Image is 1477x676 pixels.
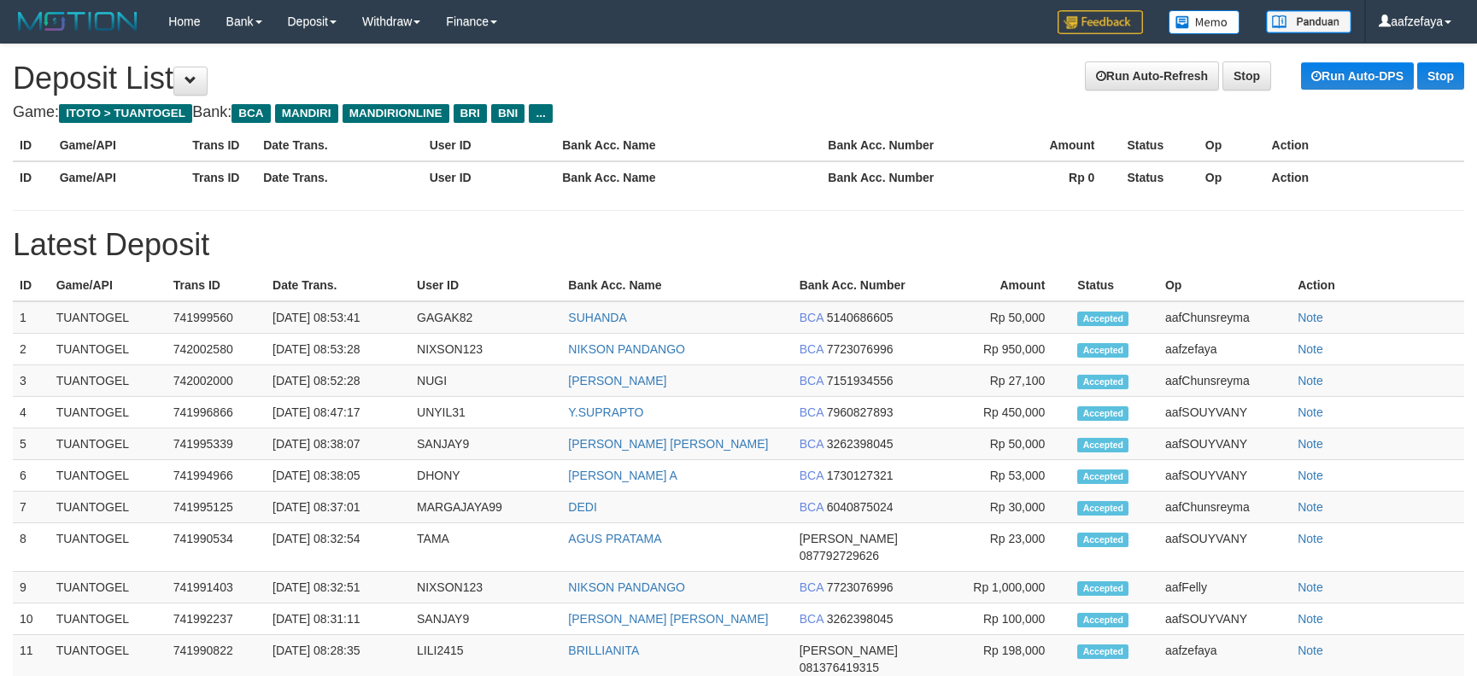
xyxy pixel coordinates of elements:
a: DEDI [568,500,596,514]
td: [DATE] 08:38:07 [266,428,410,460]
span: BCA [800,612,823,626]
td: 742002000 [167,365,266,397]
a: SUHANDA [568,311,626,324]
a: AGUS PRATAMA [568,532,661,545]
span: Accepted [1077,469,1128,484]
span: BCA [800,405,823,419]
a: NIKSON PANDANGO [568,342,685,356]
td: TUANTOGEL [50,603,167,635]
td: 5 [13,428,50,460]
a: [PERSON_NAME] [568,374,666,388]
a: Note [1298,311,1323,324]
td: [DATE] 08:53:41 [266,301,410,334]
td: TUANTOGEL [50,397,167,428]
td: aafSOUYVANY [1158,460,1291,492]
td: TUANTOGEL [50,460,167,492]
span: BCA [800,374,823,388]
td: Rp 50,000 [946,428,1070,460]
th: Trans ID [167,270,266,301]
th: Bank Acc. Number [821,161,987,193]
span: MANDIRIONLINE [343,104,449,123]
th: Bank Acc. Name [561,270,792,301]
td: Rp 50,000 [946,301,1070,334]
td: aafFelly [1158,572,1291,603]
h1: Deposit List [13,61,1464,96]
td: [DATE] 08:52:28 [266,365,410,397]
span: Accepted [1077,406,1128,421]
td: aafSOUYVANY [1158,428,1291,460]
td: 741999560 [167,301,266,334]
span: BCA [232,104,270,123]
span: 7723076996 [827,342,894,356]
span: [PERSON_NAME] [800,532,898,545]
th: Rp 0 [988,161,1121,193]
td: 3 [13,365,50,397]
th: Game/API [53,161,186,193]
th: Bank Acc. Name [555,161,821,193]
a: BRILLIANITA [568,644,639,657]
a: Run Auto-DPS [1301,62,1414,90]
span: 081376419315 [800,661,879,674]
td: aafChunsreyma [1158,492,1291,523]
td: Rp 53,000 [946,460,1070,492]
th: Bank Acc. Number [793,270,947,301]
th: Action [1265,130,1464,161]
span: Accepted [1077,343,1128,358]
a: Note [1298,644,1323,657]
td: 742002580 [167,334,266,365]
td: 6 [13,460,50,492]
td: TAMA [410,523,561,572]
th: ID [13,130,53,161]
span: Accepted [1077,438,1128,452]
th: ID [13,270,50,301]
td: Rp 1,000,000 [946,572,1070,603]
span: Accepted [1077,312,1128,326]
a: Note [1298,612,1323,626]
a: Stop [1222,61,1271,90]
a: [PERSON_NAME] A [568,469,677,482]
span: Accepted [1077,613,1128,627]
td: UNYIL31 [410,397,561,428]
td: Rp 30,000 [946,492,1070,523]
td: GAGAK82 [410,301,561,334]
th: Amount [946,270,1070,301]
span: 087792729626 [800,549,879,562]
td: NIXSON123 [410,572,561,603]
img: Button%20Memo.svg [1169,10,1240,34]
td: 4 [13,397,50,428]
td: 741990534 [167,523,266,572]
td: 741995125 [167,492,266,523]
img: Feedback.jpg [1058,10,1143,34]
th: Status [1120,130,1198,161]
span: MANDIRI [275,104,338,123]
span: Accepted [1077,581,1128,596]
td: aafSOUYVANY [1158,523,1291,572]
span: BCA [800,437,823,451]
a: Note [1298,580,1323,594]
th: Date Trans. [266,270,410,301]
img: panduan.png [1266,10,1351,33]
td: Rp 23,000 [946,523,1070,572]
span: ... [529,104,552,123]
span: BNI [491,104,525,123]
td: 741992237 [167,603,266,635]
span: 6040875024 [827,500,894,514]
td: 2 [13,334,50,365]
h1: Latest Deposit [13,228,1464,262]
td: NIXSON123 [410,334,561,365]
th: Status [1120,161,1198,193]
td: TUANTOGEL [50,492,167,523]
th: Game/API [53,130,186,161]
th: Op [1158,270,1291,301]
span: 3262398045 [827,437,894,451]
span: BCA [800,580,823,594]
td: [DATE] 08:31:11 [266,603,410,635]
td: Rp 100,000 [946,603,1070,635]
a: Y.SUPRAPTO [568,405,643,419]
th: Date Trans. [256,161,422,193]
td: 7 [13,492,50,523]
a: Note [1298,405,1323,419]
td: [DATE] 08:38:05 [266,460,410,492]
th: User ID [410,270,561,301]
td: 741995339 [167,428,266,460]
